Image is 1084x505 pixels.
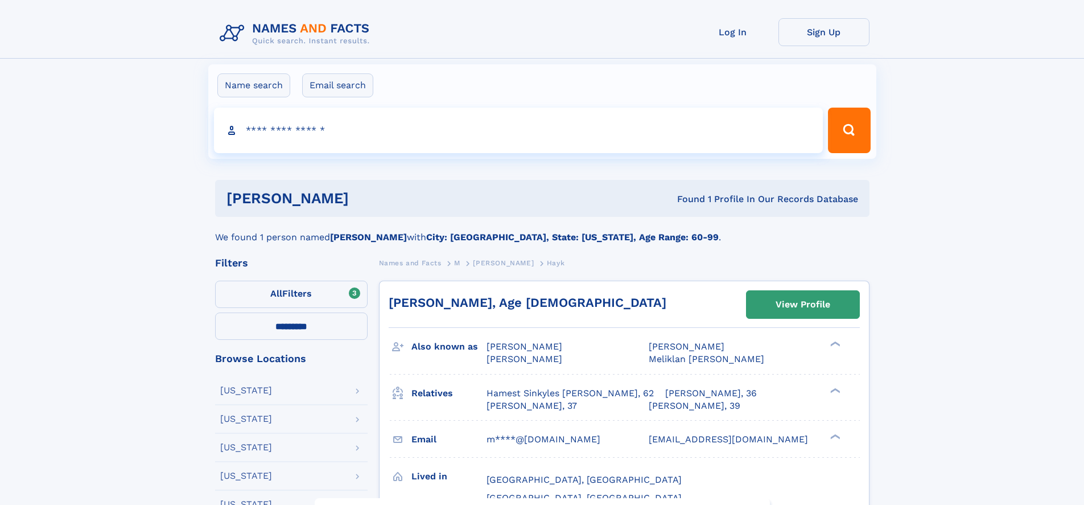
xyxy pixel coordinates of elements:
[487,354,562,364] span: [PERSON_NAME]
[649,354,764,364] span: Meliklan [PERSON_NAME]
[547,259,564,267] span: Hayk
[215,18,379,49] img: Logo Names and Facts
[215,258,368,268] div: Filters
[220,471,272,481] div: [US_STATE]
[649,400,740,412] a: [PERSON_NAME], 39
[215,217,869,244] div: We found 1 person named with .
[487,492,682,503] span: [GEOGRAPHIC_DATA], [GEOGRAPHIC_DATA]
[270,288,282,299] span: All
[389,295,666,310] a: [PERSON_NAME], Age [DEMOGRAPHIC_DATA]
[220,414,272,424] div: [US_STATE]
[379,256,442,270] a: Names and Facts
[226,191,513,206] h1: [PERSON_NAME]
[827,433,841,440] div: ❯
[513,193,858,206] div: Found 1 Profile In Our Records Database
[220,443,272,452] div: [US_STATE]
[776,291,830,318] div: View Profile
[215,354,368,364] div: Browse Locations
[827,387,841,394] div: ❯
[411,467,487,486] h3: Lived in
[487,474,682,485] span: [GEOGRAPHIC_DATA], [GEOGRAPHIC_DATA]
[487,387,654,400] a: Hamest Sinkyles [PERSON_NAME], 62
[330,232,407,243] b: [PERSON_NAME]
[411,337,487,356] h3: Also known as
[487,341,562,352] span: [PERSON_NAME]
[426,232,719,243] b: City: [GEOGRAPHIC_DATA], State: [US_STATE], Age Range: 60-99
[665,387,757,400] a: [PERSON_NAME], 36
[215,281,368,308] label: Filters
[828,108,870,153] button: Search Button
[649,434,808,445] span: [EMAIL_ADDRESS][DOMAIN_NAME]
[302,73,373,97] label: Email search
[487,400,577,412] a: [PERSON_NAME], 37
[473,259,534,267] span: [PERSON_NAME]
[454,259,460,267] span: M
[214,108,823,153] input: search input
[747,291,859,318] a: View Profile
[827,340,841,348] div: ❯
[454,256,460,270] a: M
[411,430,487,449] h3: Email
[411,384,487,403] h3: Relatives
[778,18,869,46] a: Sign Up
[217,73,290,97] label: Name search
[220,386,272,395] div: [US_STATE]
[687,18,778,46] a: Log In
[473,256,534,270] a: [PERSON_NAME]
[649,341,724,352] span: [PERSON_NAME]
